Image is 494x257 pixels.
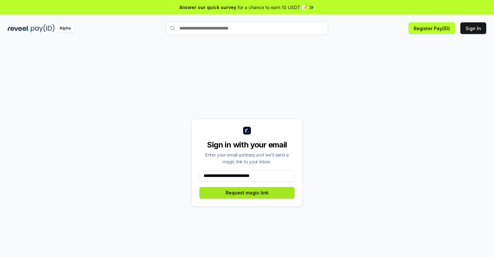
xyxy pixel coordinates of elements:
div: Sign in with your email [199,140,295,150]
div: Alpha [56,24,74,32]
img: pay_id [31,24,55,32]
button: Request magic link [199,187,295,199]
img: reveel_dark [8,24,29,32]
button: Sign In [460,22,486,34]
button: Register Pay(ID) [409,22,455,34]
div: Enter your email address and we’ll send a magic link to your inbox. [199,151,295,165]
img: logo_small [243,127,251,134]
span: for a chance to earn 10 USDT 📝 [238,4,307,11]
span: Answer our quick survey [179,4,236,11]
